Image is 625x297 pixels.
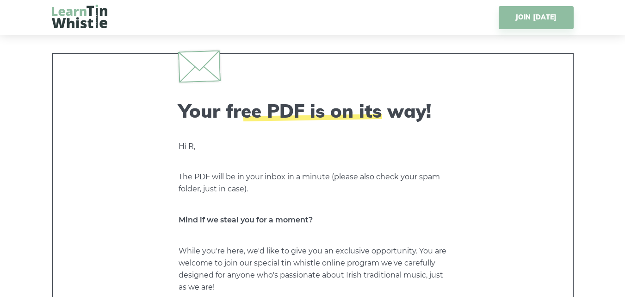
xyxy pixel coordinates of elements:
[179,215,313,224] strong: Mind if we steal you for a moment?
[179,245,447,293] p: While you're here, we'd like to give you an exclusive opportunity. You are welcome to join our sp...
[179,140,447,152] p: Hi R,
[179,100,447,122] h2: Your free PDF is on its way!
[499,6,573,29] a: JOIN [DATE]
[178,50,220,82] img: envelope.svg
[179,171,447,195] p: The PDF will be in your inbox in a minute (please also check your spam folder, just in case).
[52,5,107,28] img: LearnTinWhistle.com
